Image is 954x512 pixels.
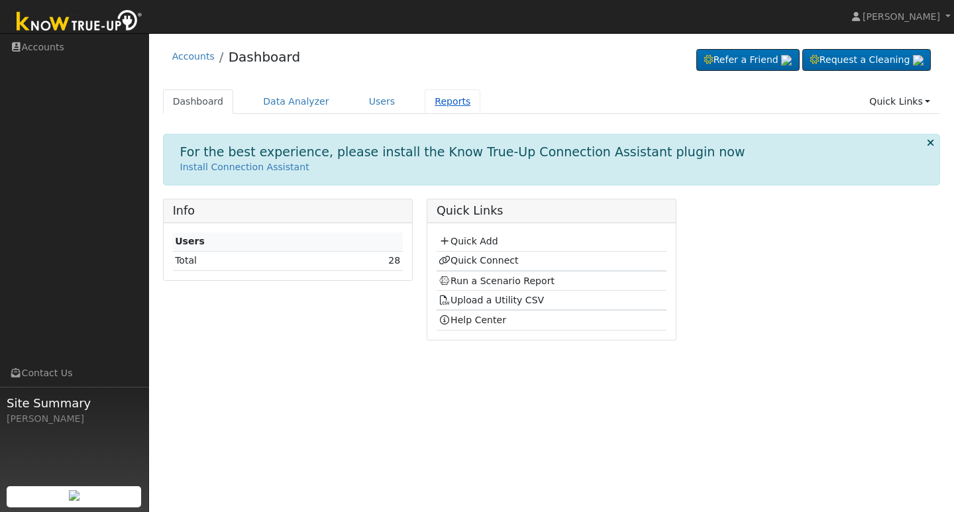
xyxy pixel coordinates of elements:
[439,236,498,246] a: Quick Add
[863,11,940,22] span: [PERSON_NAME]
[253,89,339,114] a: Data Analyzer
[173,251,315,270] td: Total
[172,51,215,62] a: Accounts
[696,49,800,72] a: Refer a Friend
[229,49,301,65] a: Dashboard
[439,315,506,325] a: Help Center
[802,49,931,72] a: Request a Cleaning
[388,255,400,266] a: 28
[163,89,234,114] a: Dashboard
[7,412,142,426] div: [PERSON_NAME]
[859,89,940,114] a: Quick Links
[439,276,555,286] a: Run a Scenario Report
[425,89,480,114] a: Reports
[175,236,205,246] strong: Users
[439,255,518,266] a: Quick Connect
[913,55,924,66] img: retrieve
[69,490,79,501] img: retrieve
[359,89,405,114] a: Users
[437,204,666,218] h5: Quick Links
[180,162,309,172] a: Install Connection Assistant
[7,394,142,412] span: Site Summary
[781,55,792,66] img: retrieve
[439,295,544,305] a: Upload a Utility CSV
[173,204,403,218] h5: Info
[180,144,745,160] h1: For the best experience, please install the Know True-Up Connection Assistant plugin now
[10,7,149,37] img: Know True-Up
